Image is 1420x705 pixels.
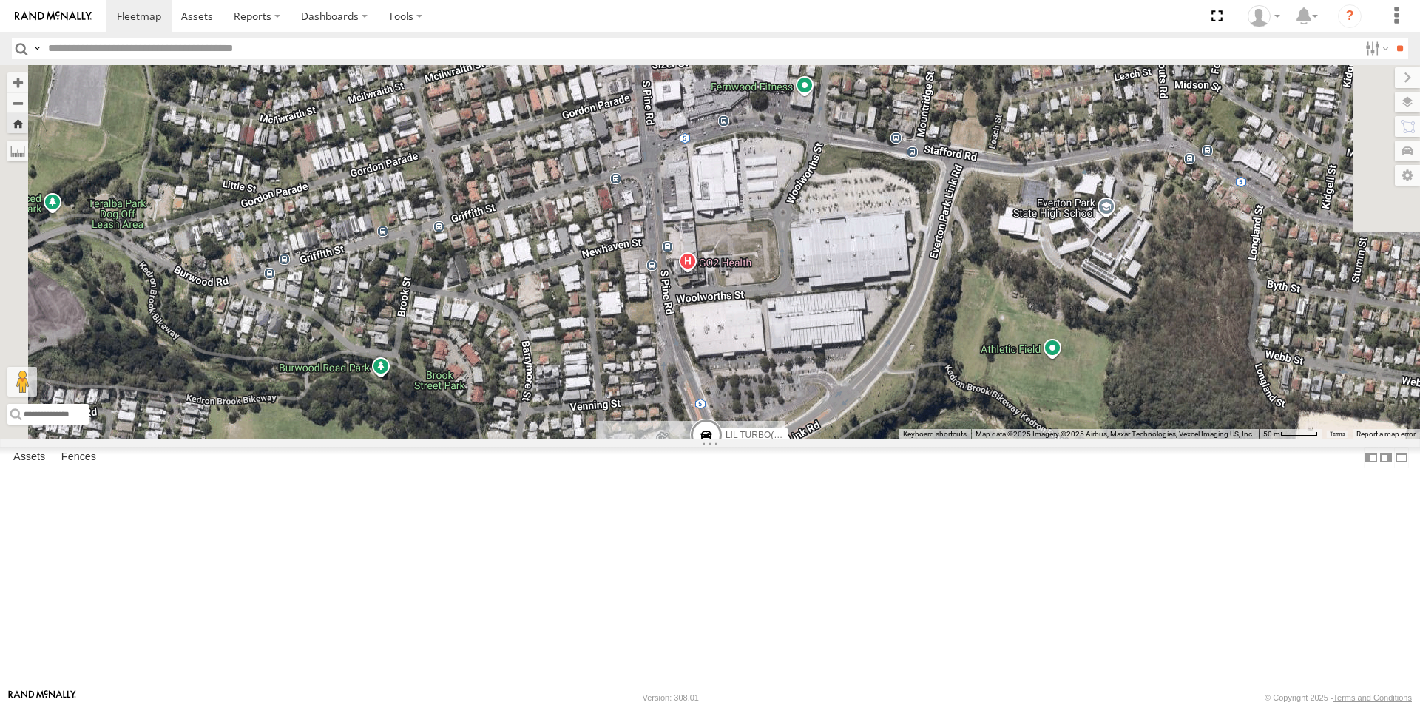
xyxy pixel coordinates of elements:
[8,690,76,705] a: Visit our Website
[1356,430,1416,438] a: Report a map error
[1364,447,1379,468] label: Dock Summary Table to the Left
[7,92,28,113] button: Zoom out
[1338,4,1362,28] i: ?
[7,367,37,397] button: Drag Pegman onto the map to open Street View
[1330,431,1345,436] a: Terms (opens in new tab)
[1359,38,1391,59] label: Search Filter Options
[643,693,699,702] div: Version: 308.01
[15,11,92,21] img: rand-logo.svg
[1265,693,1412,702] div: © Copyright 2025 -
[7,72,28,92] button: Zoom in
[54,448,104,468] label: Fences
[903,429,967,439] button: Keyboard shortcuts
[6,448,53,468] label: Assets
[1242,5,1285,27] div: Laura Van Bruggen
[1263,430,1280,438] span: 50 m
[1395,165,1420,186] label: Map Settings
[1333,693,1412,702] a: Terms and Conditions
[976,430,1254,438] span: Map data ©2025 Imagery ©2025 Airbus, Maxar Technologies, Vexcel Imaging US, Inc.
[31,38,43,59] label: Search Query
[1379,447,1393,468] label: Dock Summary Table to the Right
[7,113,28,133] button: Zoom Home
[726,430,839,440] span: LIL TURBO(SMALL TRUCK)
[1394,447,1409,468] label: Hide Summary Table
[1259,429,1322,439] button: Map scale: 50 m per 47 pixels
[7,141,28,161] label: Measure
